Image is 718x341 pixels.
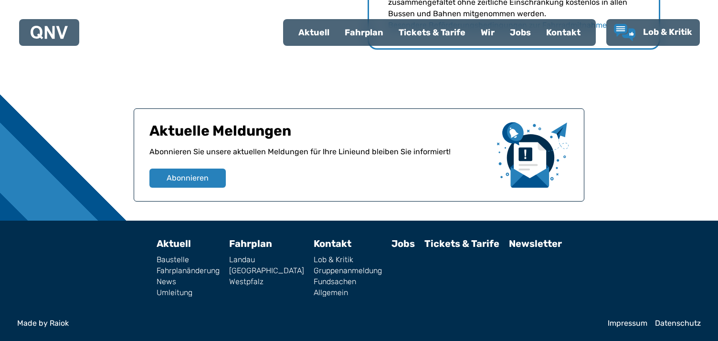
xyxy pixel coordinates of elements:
a: Westpfalz [229,278,304,286]
a: Jobs [391,238,415,249]
a: Lob & Kritik [614,24,692,41]
a: Made by Raiok [17,320,600,327]
a: Impressum [608,320,647,327]
a: Landau [229,256,304,264]
a: Aktuell [291,20,337,45]
a: Wir [473,20,502,45]
a: Baustelle [157,256,220,264]
a: Kontakt [538,20,588,45]
a: Aktuell [157,238,191,249]
span: Lob & Kritik [643,27,692,37]
img: newsletter [497,122,569,188]
button: Abonnieren [149,169,226,188]
a: News [157,278,220,286]
a: Fahrplan [337,20,391,45]
a: Tickets & Tarife [424,238,499,249]
a: Gruppenanmeldung [314,267,382,275]
h1: Aktuelle Meldungen [149,122,489,146]
a: Lob & Kritik [314,256,382,264]
a: Newsletter [509,238,562,249]
a: [GEOGRAPHIC_DATA] [229,267,304,275]
a: Datenschutz [655,320,701,327]
span: Abonnieren [167,172,209,184]
img: QNV Logo [31,26,68,39]
a: Fundsachen [314,278,382,286]
a: Jobs [502,20,538,45]
a: Fahrplan [229,238,272,249]
a: Allgemein [314,289,382,297]
a: Kontakt [314,238,351,249]
p: Abonnieren Sie unsere aktuellen Meldungen für Ihre Linie und bleiben Sie informiert! [149,146,489,169]
a: QNV Logo [31,23,68,42]
a: Tickets & Tarife [391,20,473,45]
a: Fahrplanänderung [157,267,220,275]
a: Umleitung [157,289,220,297]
